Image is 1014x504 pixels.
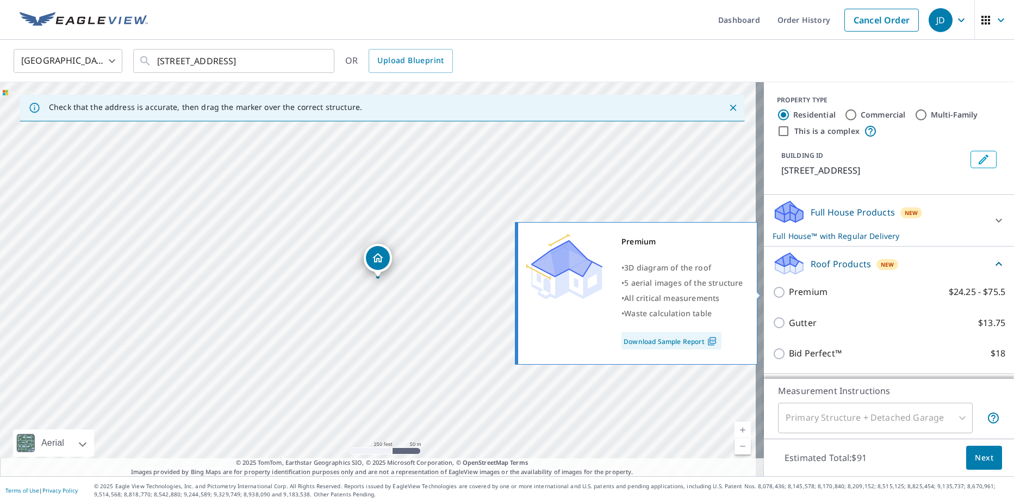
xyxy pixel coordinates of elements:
[735,422,751,438] a: Current Level 17, Zoom In
[789,347,842,360] p: Bid Perfect™
[966,446,1002,470] button: Next
[621,234,743,249] div: Premium
[773,251,1005,276] div: Roof ProductsNew
[49,102,362,112] p: Check that the address is accurate, then drag the marker over the correct structure.
[778,403,973,433] div: Primary Structure + Detached Garage
[929,8,953,32] div: JD
[42,487,78,494] a: Privacy Policy
[377,54,444,67] span: Upload Blueprint
[5,487,78,494] p: |
[881,260,894,269] span: New
[811,257,871,271] p: Roof Products
[773,230,986,242] p: Full House™ with Regular Delivery
[781,151,823,160] p: BUILDING ID
[949,285,1005,299] p: $24.25 - $75.5
[931,109,978,120] label: Multi-Family
[526,234,602,299] img: Premium
[793,109,836,120] label: Residential
[776,446,875,470] p: Estimated Total: $91
[991,347,1005,360] p: $18
[971,151,997,168] button: Edit building 1
[905,208,918,217] span: New
[624,308,712,318] span: Waste calculation table
[621,275,743,291] div: •
[735,438,751,454] a: Current Level 17, Zoom Out
[624,262,711,273] span: 3D diagram of the roof
[14,46,122,76] div: [GEOGRAPHIC_DATA]
[789,316,817,330] p: Gutter
[364,244,392,278] div: Dropped pin, building 1, Residential property, 329 Eisenhower St Farragut, TN 37934
[369,49,452,73] a: Upload Blueprint
[978,316,1005,330] p: $13.75
[778,384,1000,397] p: Measurement Instructions
[777,95,1001,105] div: PROPERTY TYPE
[13,429,94,457] div: Aerial
[781,164,966,177] p: [STREET_ADDRESS]
[236,458,528,468] span: © 2025 TomTom, Earthstar Geographics SIO, © 2025 Microsoft Corporation, ©
[157,46,312,76] input: Search by address or latitude-longitude
[345,49,453,73] div: OR
[705,336,719,346] img: Pdf Icon
[94,482,1009,499] p: © 2025 Eagle View Technologies, Inc. and Pictometry International Corp. All Rights Reserved. Repo...
[861,109,906,120] label: Commercial
[844,9,919,32] a: Cancel Order
[789,285,828,299] p: Premium
[624,293,719,303] span: All critical measurements
[510,458,528,466] a: Terms
[773,199,1005,242] div: Full House ProductsNewFull House™ with Regular Delivery
[38,429,67,457] div: Aerial
[975,451,993,465] span: Next
[987,411,1000,425] span: Your report will include the primary structure and a detached garage if one exists.
[794,126,860,137] label: This is a complex
[20,12,148,28] img: EV Logo
[5,487,39,494] a: Terms of Use
[621,260,743,275] div: •
[726,101,740,115] button: Close
[463,458,508,466] a: OpenStreetMap
[811,206,895,219] p: Full House Products
[624,278,743,288] span: 5 aerial images of the structure
[621,332,721,349] a: Download Sample Report
[621,306,743,321] div: •
[621,291,743,306] div: •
